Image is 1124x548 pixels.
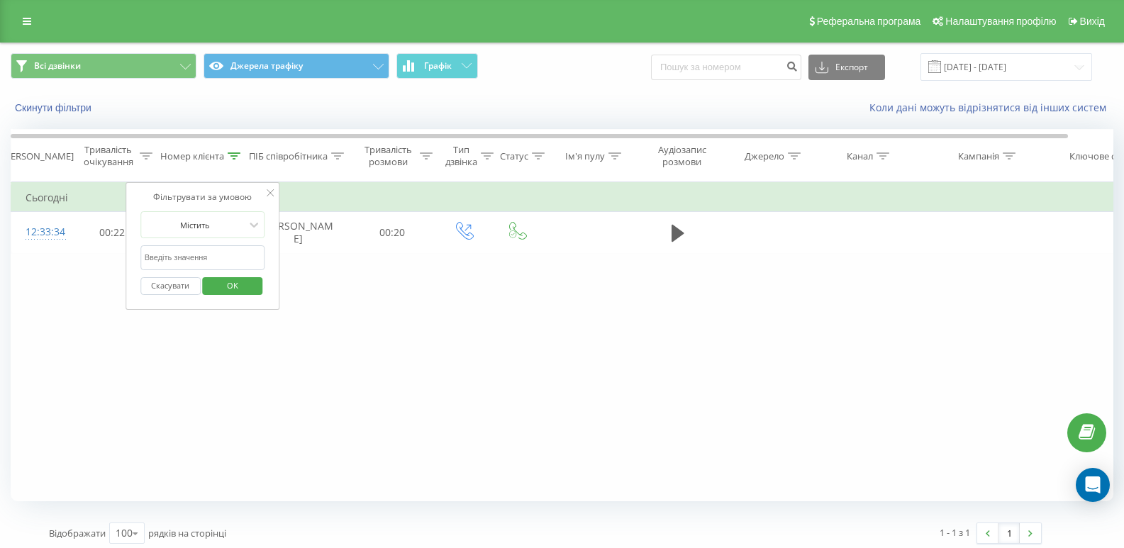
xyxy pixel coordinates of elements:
div: Джерело [745,150,784,162]
div: Канал [847,150,873,162]
span: Вихід [1080,16,1105,27]
span: OK [213,274,252,296]
button: OK [203,277,263,295]
td: [PERSON_NAME] [249,212,348,253]
span: Налаштування профілю [945,16,1056,27]
button: Експорт [808,55,885,80]
button: Графік [396,53,478,79]
div: Ім'я пулу [565,150,605,162]
td: 00:20 [348,212,437,253]
div: Open Intercom Messenger [1076,468,1110,502]
div: ПІБ співробітника [249,150,328,162]
span: Всі дзвінки [34,60,81,72]
td: 00:22 [68,212,157,253]
div: [PERSON_NAME] [2,150,74,162]
div: 1 - 1 з 1 [940,525,970,539]
div: Тривалість розмови [360,144,416,168]
div: 12:33:34 [26,218,54,246]
div: Тривалість очікування [80,144,136,168]
button: Скинути фільтри [11,101,99,114]
div: Тип дзвінка [445,144,477,168]
a: Коли дані можуть відрізнятися вiд інших систем [869,101,1113,114]
div: 100 [116,526,133,540]
a: 1 [998,523,1020,543]
span: Відображати [49,527,106,539]
button: Джерела трафіку [204,53,389,79]
button: Всі дзвінки [11,53,196,79]
span: рядків на сторінці [148,527,226,539]
input: Введіть значення [140,245,265,270]
span: Графік [424,61,452,71]
div: Аудіозапис розмови [647,144,716,168]
div: Фільтрувати за умовою [140,190,265,204]
button: Скасувати [140,277,201,295]
div: Кампанія [958,150,999,162]
div: Статус [500,150,528,162]
span: Реферальна програма [817,16,921,27]
input: Пошук за номером [651,55,801,80]
div: Номер клієнта [160,150,224,162]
